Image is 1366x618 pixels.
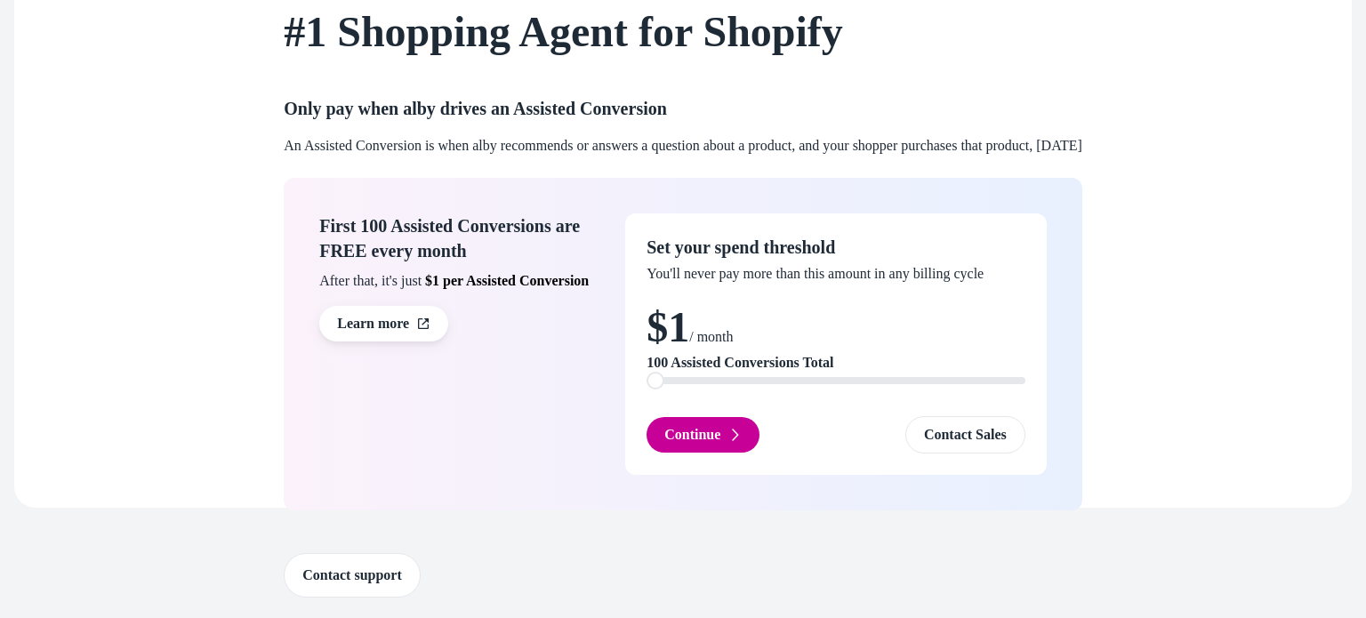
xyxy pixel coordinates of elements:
a: Learn more [319,306,448,341]
h1: $1 [647,306,1025,349]
span: / month [689,329,733,344]
p: 100 Assisted Conversions Total [647,352,1025,373]
h1: #1 Shopping Agent for Shopify [284,11,1082,75]
p: After that, it's just [319,270,604,292]
h3: Only pay when alby drives an Assisted Conversion [284,96,1082,121]
a: Contact Sales [905,416,1025,453]
h3: Set your spend threshold [647,235,1025,260]
h3: First 100 Assisted Conversions are FREE every month [319,213,604,263]
span: $1 per Assisted Conversion [425,273,589,288]
button: Continue [647,417,759,453]
p: You'll never pay more than this amount in any billing cycle [647,263,1025,285]
a: Contact support [284,553,421,598]
p: An Assisted Conversion is when alby recommends or answers a question about a product, and your sh... [284,135,1082,157]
